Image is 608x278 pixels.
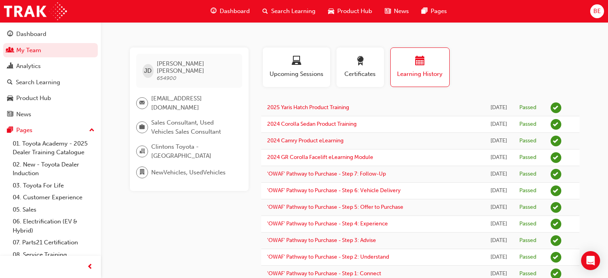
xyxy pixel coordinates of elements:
a: 'OWAF' Pathway to Purchase - Step 2: Understand [267,253,389,260]
a: 2024 GR Corolla Facelift eLearning Module [267,154,373,161]
div: Dashboard [16,30,46,39]
button: DashboardMy TeamAnalyticsSearch LearningProduct HubNews [3,25,98,123]
a: Dashboard [3,27,98,42]
div: Pages [16,126,32,135]
span: learningRecordVerb_PASS-icon [551,152,561,163]
span: chart-icon [7,63,13,70]
a: search-iconSearch Learning [256,3,322,19]
span: pages-icon [7,127,13,134]
button: Learning History [390,47,450,87]
a: 2024 Corolla Sedan Product Training [267,121,357,127]
span: learningRecordVerb_PASS-icon [551,185,561,196]
span: car-icon [328,6,334,16]
div: Thu Sep 18 2025 13:19:02 GMT+1000 (Australian Eastern Standard Time) [490,253,507,262]
div: Passed [519,237,536,244]
span: up-icon [89,125,95,136]
div: Passed [519,121,536,128]
span: learningRecordVerb_PASS-icon [551,235,561,246]
div: Product Hub [16,94,51,103]
span: Certificates [342,70,378,79]
span: Dashboard [220,7,250,16]
span: News [394,7,409,16]
span: search-icon [7,79,13,86]
div: Thu Sep 18 2025 13:55:58 GMT+1000 (Australian Eastern Standard Time) [490,236,507,245]
span: people-icon [7,47,13,54]
div: Thu Sep 25 2025 16:53:48 GMT+1000 (Australian Eastern Standard Time) [490,103,507,112]
a: Search Learning [3,75,98,90]
a: 'OWAF' Pathway to Purchase - Step 3: Advise [267,237,376,244]
a: 01. Toyota Academy - 2025 Dealer Training Catalogue [9,138,98,159]
div: Fri Sep 19 2025 15:09:25 GMT+1000 (Australian Eastern Standard Time) [490,186,507,195]
span: Clintons Toyota - [GEOGRAPHIC_DATA] [151,142,236,160]
span: learningRecordVerb_PASS-icon [551,102,561,113]
a: guage-iconDashboard [204,3,256,19]
span: learningRecordVerb_PASS-icon [551,119,561,130]
span: learningRecordVerb_PASS-icon [551,219,561,229]
button: BE [590,4,604,18]
button: Upcoming Sessions [263,47,330,87]
button: Pages [3,123,98,138]
div: Passed [519,170,536,178]
img: Trak [4,2,67,20]
span: 654900 [157,75,177,81]
a: 05. Sales [9,204,98,216]
span: Search Learning [271,7,315,16]
span: learningRecordVerb_PASS-icon [551,136,561,146]
div: Thu Sep 25 2025 14:41:20 GMT+1000 (Australian Eastern Standard Time) [490,153,507,162]
span: [EMAIL_ADDRESS][DOMAIN_NAME] [151,94,236,112]
span: Sales Consultant, Used Vehicles Sales Consultant [151,118,236,136]
span: NewVehicles, UsedVehicles [151,168,226,177]
span: guage-icon [211,6,217,16]
div: Open Intercom Messenger [581,251,600,270]
a: 07. Parts21 Certification [9,236,98,249]
a: 'OWAF' Pathway to Purchase - Step 5: Offer to Purchase [267,204,403,210]
span: department-icon [139,167,145,178]
span: Product Hub [337,7,372,16]
a: 2025 Yaris Hatch Product Training [267,104,349,111]
span: briefcase-icon [139,122,145,132]
span: [PERSON_NAME] [PERSON_NAME] [157,60,236,74]
span: email-icon [139,98,145,108]
div: Fri Sep 19 2025 16:00:33 GMT+1000 (Australian Eastern Standard Time) [490,170,507,179]
div: Thu Sep 25 2025 15:31:02 GMT+1000 (Australian Eastern Standard Time) [490,136,507,146]
a: 'OWAF' Pathway to Purchase - Step 1: Connect [267,270,381,277]
span: Pages [431,7,447,16]
span: car-icon [7,95,13,102]
div: Analytics [16,62,41,71]
span: BE [593,7,601,16]
div: Passed [519,137,536,145]
span: learningRecordVerb_PASS-icon [551,169,561,180]
div: Passed [519,204,536,211]
span: prev-icon [87,262,93,272]
span: organisation-icon [139,146,145,157]
span: learningRecordVerb_PASS-icon [551,252,561,263]
a: 2024 Camry Product eLearning [267,137,344,144]
span: pages-icon [422,6,427,16]
a: pages-iconPages [415,3,453,19]
div: Search Learning [16,78,60,87]
a: 'OWAF' Pathway to Purchase - Step 4: Experience [267,220,388,227]
span: JD [144,66,152,76]
a: 'OWAF' Pathway to Purchase - Step 6: Vehicle Delivery [267,187,401,194]
a: 06. Electrification (EV & Hybrid) [9,216,98,236]
a: Product Hub [3,91,98,106]
span: Upcoming Sessions [269,70,324,79]
div: Thu Sep 25 2025 16:36:44 GMT+1000 (Australian Eastern Standard Time) [490,120,507,129]
span: search-icon [262,6,268,16]
button: Certificates [336,47,384,87]
a: 'OWAF' Pathway to Purchase - Step 7: Follow-Up [267,170,386,177]
span: award-icon [355,56,365,67]
a: 03. Toyota For Life [9,180,98,192]
a: 08. Service Training [9,249,98,261]
a: My Team [3,43,98,58]
div: Passed [519,220,536,228]
a: Analytics [3,59,98,74]
span: learningRecordVerb_PASS-icon [551,202,561,213]
div: Thu Sep 18 2025 15:57:58 GMT+1000 (Australian Eastern Standard Time) [490,219,507,229]
a: car-iconProduct Hub [322,3,378,19]
div: News [16,110,31,119]
span: guage-icon [7,31,13,38]
span: news-icon [7,111,13,118]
